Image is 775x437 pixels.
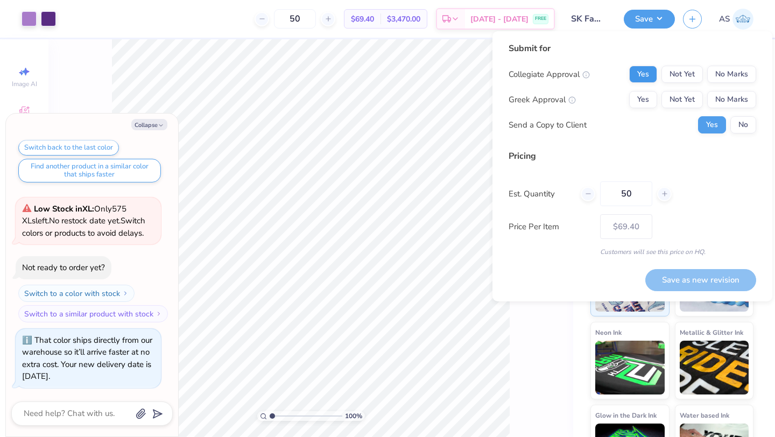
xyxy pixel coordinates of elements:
button: Switch to a color with stock [18,285,135,302]
input: – – [600,181,652,206]
div: Send a Copy to Client [509,119,587,131]
button: Switch back to the last color [18,140,119,156]
span: $3,470.00 [387,13,420,25]
button: No Marks [707,66,756,83]
button: Yes [629,66,657,83]
img: Neon Ink [595,341,665,394]
span: Water based Ink [680,410,729,421]
img: Switch to a color with stock [122,290,129,297]
div: Not ready to order yet? [22,262,105,273]
button: Not Yet [661,66,703,83]
button: Yes [698,116,726,133]
span: No restock date yet. [49,215,121,226]
span: Neon Ink [595,327,622,338]
span: Only 575 XLs left. Switch colors or products to avoid delays. [22,203,145,238]
span: Image AI [12,80,37,88]
input: – – [274,9,316,29]
img: Metallic & Glitter Ink [680,341,749,394]
label: Est. Quantity [509,188,573,200]
button: Save [624,10,675,29]
a: AS [719,9,753,30]
input: Untitled Design [563,8,616,30]
button: Switch to a similar product with stock [18,305,168,322]
div: Collegiate Approval [509,68,590,81]
button: No Marks [707,91,756,108]
button: Yes [629,91,657,108]
strong: Low Stock in XL : [34,203,94,214]
span: 100 % [345,411,362,421]
span: $69.40 [351,13,374,25]
span: FREE [535,15,546,23]
div: Customers will see this price on HQ. [509,247,756,257]
div: Submit for [509,42,756,55]
span: [DATE] - [DATE] [470,13,529,25]
div: Pricing [509,150,756,163]
div: Greek Approval [509,94,576,106]
div: That color ships directly from our warehouse so it’ll arrive faster at no extra cost. Your new de... [22,335,152,382]
span: Metallic & Glitter Ink [680,327,743,338]
label: Price Per Item [509,221,592,233]
button: Collapse [131,119,167,130]
img: Anna Schmautz [732,9,753,30]
button: Not Yet [661,91,703,108]
button: Find another product in a similar color that ships faster [18,159,161,182]
span: Glow in the Dark Ink [595,410,657,421]
img: Switch to a similar product with stock [156,311,162,317]
button: No [730,116,756,133]
span: AS [719,13,730,25]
